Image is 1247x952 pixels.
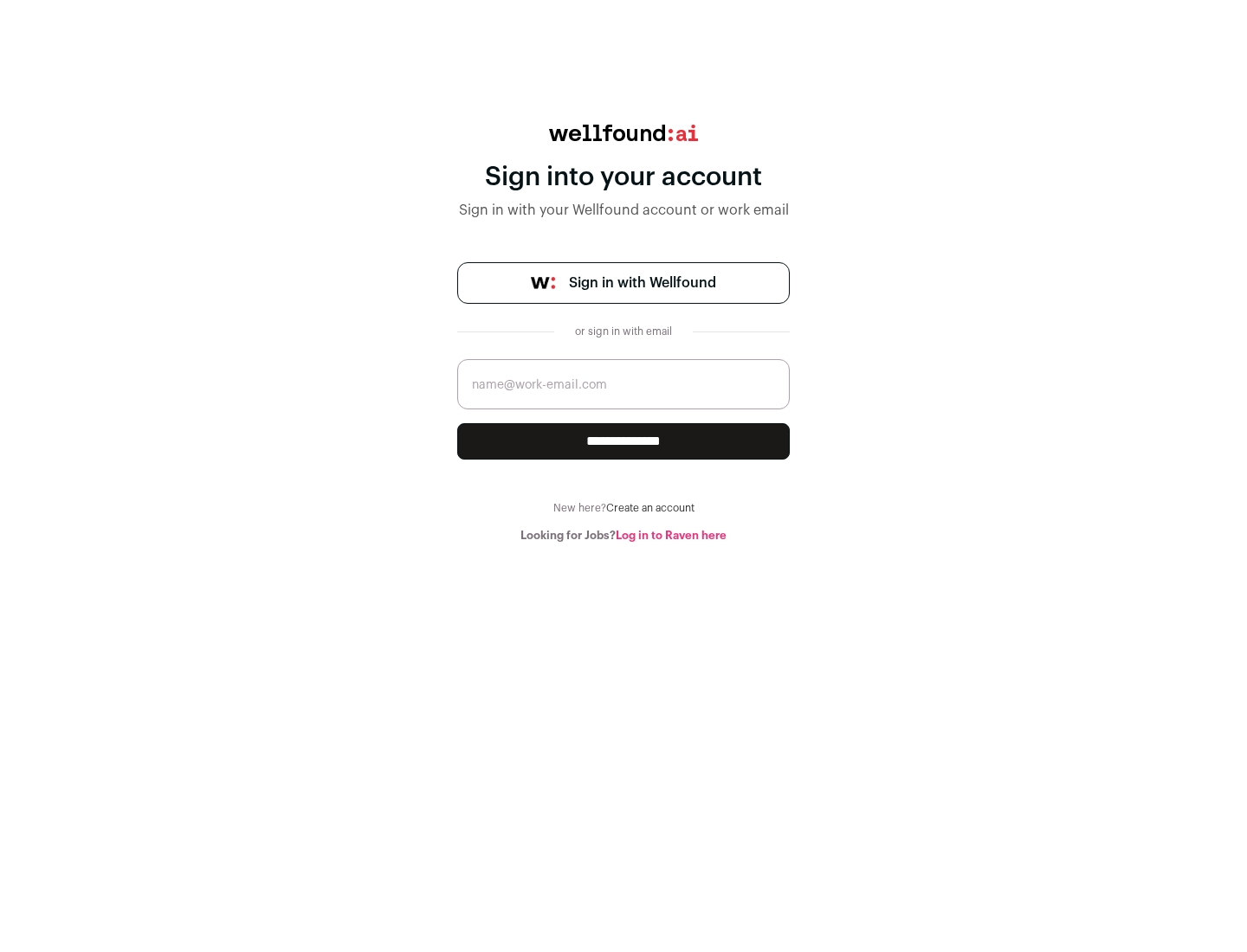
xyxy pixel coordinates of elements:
[606,503,695,513] a: Create an account
[457,501,790,515] div: New here?
[457,529,790,543] div: Looking for Jobs?
[457,359,790,409] input: name@work-email.com
[457,200,790,221] div: Sign in with your Wellfound account or work email
[457,262,790,304] a: Sign in with Wellfound
[549,125,698,141] img: wellfound:ai
[569,273,716,293] span: Sign in with Wellfound
[616,530,727,541] a: Log in to Raven here
[457,162,790,193] div: Sign into your account
[568,325,679,338] div: or sign in with email
[531,277,555,289] img: wellfound-symbol-flush-black-fb3c872781a75f747ccb3a119075da62bfe97bd399995f84a933054e44a575c4.png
